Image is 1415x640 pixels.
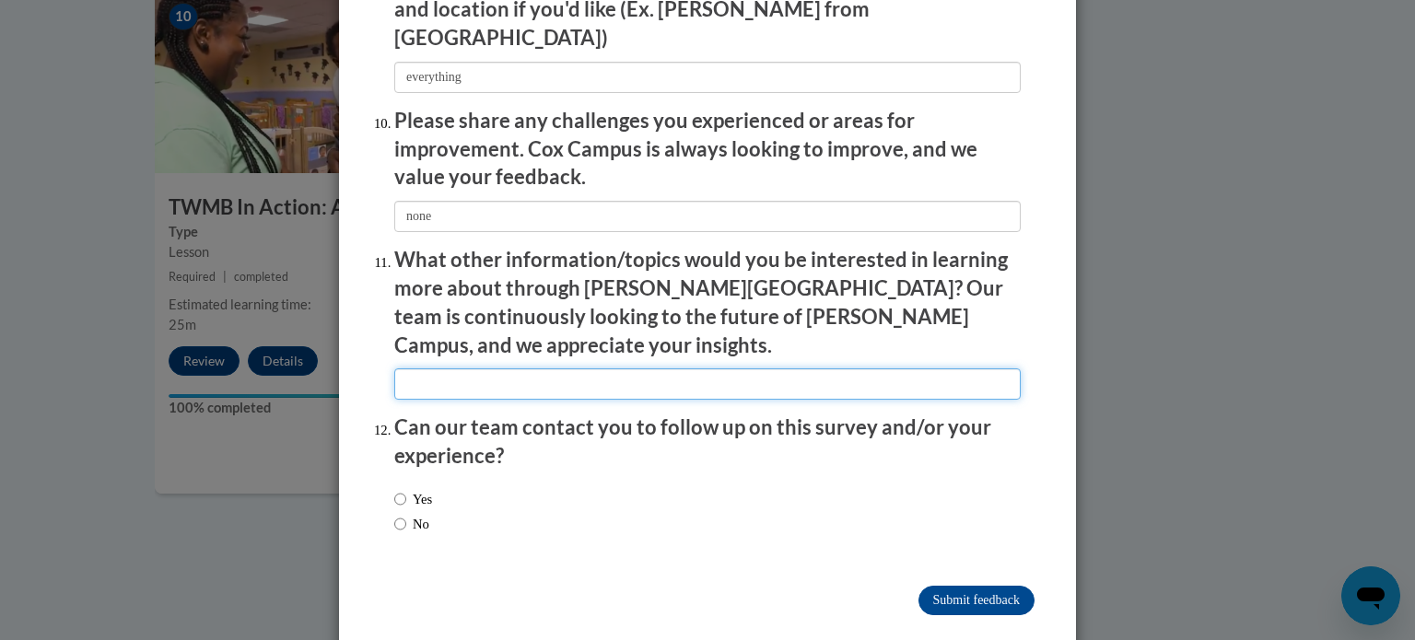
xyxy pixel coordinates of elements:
input: Yes [394,489,406,509]
input: No [394,514,406,534]
label: Yes [394,489,432,509]
p: What other information/topics would you be interested in learning more about through [PERSON_NAME... [394,246,1021,359]
p: Can our team contact you to follow up on this survey and/or your experience? [394,413,1021,471]
p: Please share any challenges you experienced or areas for improvement. Cox Campus is always lookin... [394,107,1021,192]
input: Submit feedback [918,586,1035,615]
label: No [394,514,429,534]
